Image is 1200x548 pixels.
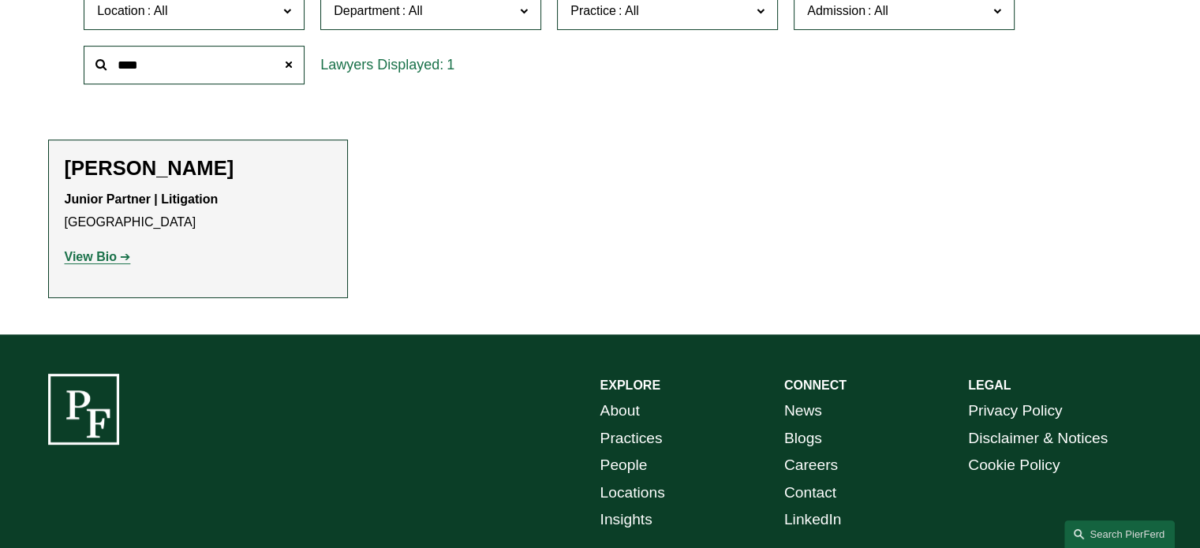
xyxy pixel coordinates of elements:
[784,378,847,392] strong: CONNECT
[968,452,1060,479] a: Cookie Policy
[65,250,131,263] a: View Bio
[97,4,145,17] span: Location
[968,378,1011,392] strong: LEGAL
[600,479,665,507] a: Locations
[807,4,865,17] span: Admission
[65,192,219,206] strong: Junior Partner | Litigation
[600,378,660,392] strong: EXPLORE
[447,57,454,73] span: 1
[65,250,117,263] strong: View Bio
[65,156,331,181] h2: [PERSON_NAME]
[600,452,648,479] a: People
[334,4,400,17] span: Department
[600,425,663,453] a: Practices
[784,452,838,479] a: Careers
[570,4,616,17] span: Practice
[784,425,822,453] a: Blogs
[968,425,1108,453] a: Disclaimer & Notices
[600,397,640,425] a: About
[784,506,842,534] a: LinkedIn
[600,506,652,534] a: Insights
[784,479,836,507] a: Contact
[1064,520,1175,548] a: Search this site
[784,397,822,425] a: News
[968,397,1062,425] a: Privacy Policy
[65,188,331,234] p: [GEOGRAPHIC_DATA]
